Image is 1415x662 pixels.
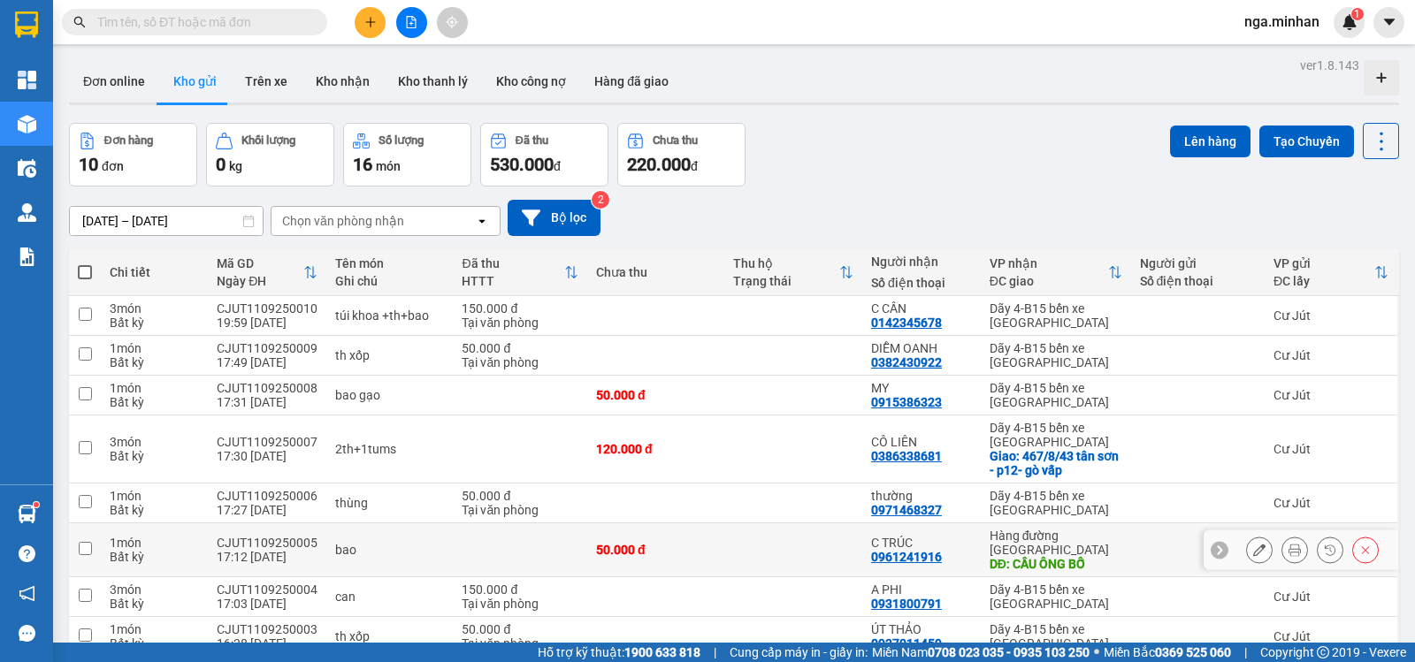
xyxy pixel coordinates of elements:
div: CJUT1109250007 [217,435,317,449]
button: plus [355,7,386,38]
div: 16:28 [DATE] [217,636,317,651]
strong: 1900 633 818 [624,645,700,659]
div: Bất kỳ [110,355,199,369]
div: Tên món [335,256,444,270]
div: 17:49 [DATE] [217,355,317,369]
button: file-add [396,7,427,38]
span: 16 [353,154,372,175]
div: 17:30 [DATE] [217,449,317,463]
div: thùng [335,496,444,510]
div: Bất kỳ [110,316,199,330]
strong: 0369 525 060 [1155,645,1231,659]
div: Tại văn phòng [462,636,577,651]
div: Cư Jút [1273,442,1388,456]
svg: open [475,214,489,228]
span: caret-down [1381,14,1397,30]
div: 150.000 đ [462,582,577,597]
div: A PHI [871,582,972,597]
div: DIỄM OANH [871,341,972,355]
button: Kho thanh lý [384,60,482,103]
div: Chưa thu [596,265,716,279]
button: Trên xe [231,60,302,103]
div: CJUT1109250010 [217,301,317,316]
input: Select a date range. [70,207,263,235]
div: CJUT1109250008 [217,381,317,395]
img: logo-vxr [15,11,38,38]
th: Toggle SortBy [1265,249,1397,296]
div: 0915386323 [871,395,942,409]
button: Hàng đã giao [580,60,683,103]
div: VP nhận [990,256,1108,270]
div: bao gạo [335,388,444,402]
sup: 1 [34,502,39,507]
div: Dãy 4-B15 bến xe [GEOGRAPHIC_DATA] [990,381,1122,409]
button: Đơn hàng10đơn [69,123,197,186]
span: | [714,643,716,662]
div: MY [871,381,972,395]
button: Khối lượng0kg [206,123,334,186]
span: 0 [216,154,226,175]
div: Bất kỳ [110,597,199,611]
div: Số lượng [379,134,424,147]
strong: 0708 023 035 - 0935 103 250 [928,645,1090,659]
div: 17:03 [DATE] [217,597,317,611]
span: Hỗ trợ kỹ thuật: [538,643,700,662]
div: Bất kỳ [110,550,199,564]
div: can [335,590,444,604]
span: nga.minhan [1230,11,1334,33]
span: file-add [405,16,417,28]
div: 0971468327 [871,503,942,517]
div: Dãy 4-B15 bến xe [GEOGRAPHIC_DATA] [990,301,1122,330]
div: Tại văn phòng [462,355,577,369]
th: Toggle SortBy [981,249,1131,296]
div: CJUT1109250009 [217,341,317,355]
div: thường [871,489,972,503]
div: Ngày ĐH [217,274,303,288]
div: 120.000 đ [596,442,716,456]
div: Chọn văn phòng nhận [282,212,404,230]
span: đ [554,159,561,173]
div: C TRÚC [871,536,972,550]
div: 3 món [110,582,199,597]
div: Số điện thoại [871,276,972,290]
button: Tạo Chuyến [1259,126,1354,157]
div: Bất kỳ [110,449,199,463]
div: Hàng đường [GEOGRAPHIC_DATA] [990,529,1122,557]
img: warehouse-icon [18,505,36,523]
th: Toggle SortBy [453,249,586,296]
button: Số lượng16món [343,123,471,186]
div: 1 món [110,536,199,550]
span: notification [19,585,35,602]
span: đơn [102,159,124,173]
div: Đơn hàng [104,134,153,147]
th: Toggle SortBy [724,249,862,296]
div: Khối lượng [241,134,295,147]
div: Cư Jút [1273,348,1388,362]
span: search [73,16,86,28]
div: Bất kỳ [110,395,199,409]
div: Chưa thu [653,134,698,147]
button: Lên hàng [1170,126,1251,157]
span: Cung cấp máy in - giấy in: [730,643,868,662]
span: question-circle [19,545,35,562]
th: Toggle SortBy [208,249,326,296]
button: caret-down [1373,7,1404,38]
div: Tạo kho hàng mới [1364,60,1399,95]
div: CJUT1109250004 [217,582,317,597]
span: aim [446,16,458,28]
div: Tại văn phòng [462,503,577,517]
div: 50.000 đ [462,341,577,355]
div: 150.000 đ [462,301,577,316]
div: 2th+1tums [335,442,444,456]
div: th xốp [335,348,444,362]
div: 50.000 đ [462,489,577,503]
div: Bất kỳ [110,636,199,651]
img: dashboard-icon [18,71,36,89]
span: copyright [1317,646,1329,658]
div: CJUT1109250003 [217,622,317,636]
div: 0382430922 [871,355,942,369]
div: ver 1.8.143 [1300,56,1359,75]
div: Dãy 4-B15 bến xe [GEOGRAPHIC_DATA] [990,582,1122,611]
button: Kho công nợ [482,60,580,103]
img: warehouse-icon [18,159,36,178]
